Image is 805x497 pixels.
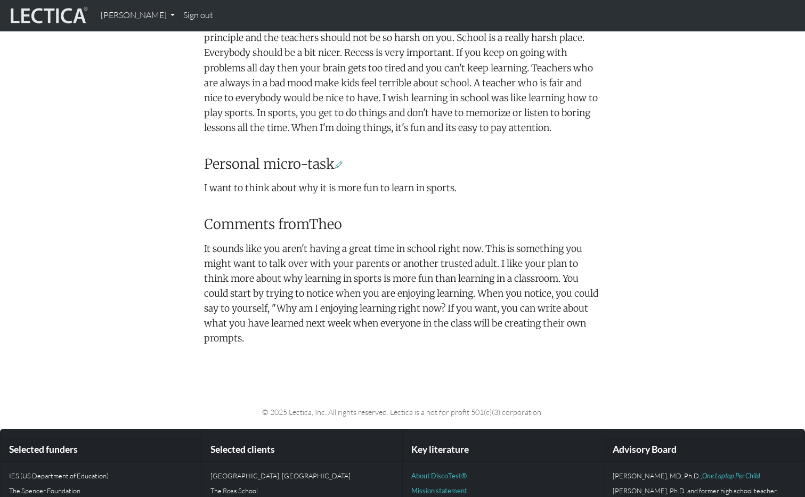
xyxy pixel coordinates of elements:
p: I want to think about why it is more fun to learn in sports. [204,181,601,195]
a: Sign out [179,4,217,27]
p: The Spencer Foundation [9,485,193,496]
p: [GEOGRAPHIC_DATA], [GEOGRAPHIC_DATA] [210,470,394,481]
p: IES (US Department of Education) [9,470,193,481]
p: © 2025 Lectica, Inc. All rights reserved. Lectica is a not for profit 501(c)(3) corporation. [58,406,748,418]
img: lecticalive [8,5,88,26]
div: Key literature [403,438,604,462]
div: Advisory Board [604,438,805,462]
div: Selected clients [202,438,403,462]
a: One Laptop Per Child [702,471,760,480]
h3: Comments from [204,216,601,233]
a: [PERSON_NAME] [96,4,179,27]
div: Selected funders [1,438,201,462]
p: It sounds like you aren't having a great time in school right now. This is something you might wa... [204,241,601,346]
p: The Ross School [210,485,394,496]
p: The purpose of education is to educate your mind so you can make a good living in the future. A g... [204,1,601,135]
p: [PERSON_NAME], MD, Ph.D., [613,470,796,481]
span: Theo [309,216,342,233]
h3: Personal micro-task [204,156,601,173]
a: About DiscoTest® [411,471,467,480]
a: Mission statement [411,486,467,495]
